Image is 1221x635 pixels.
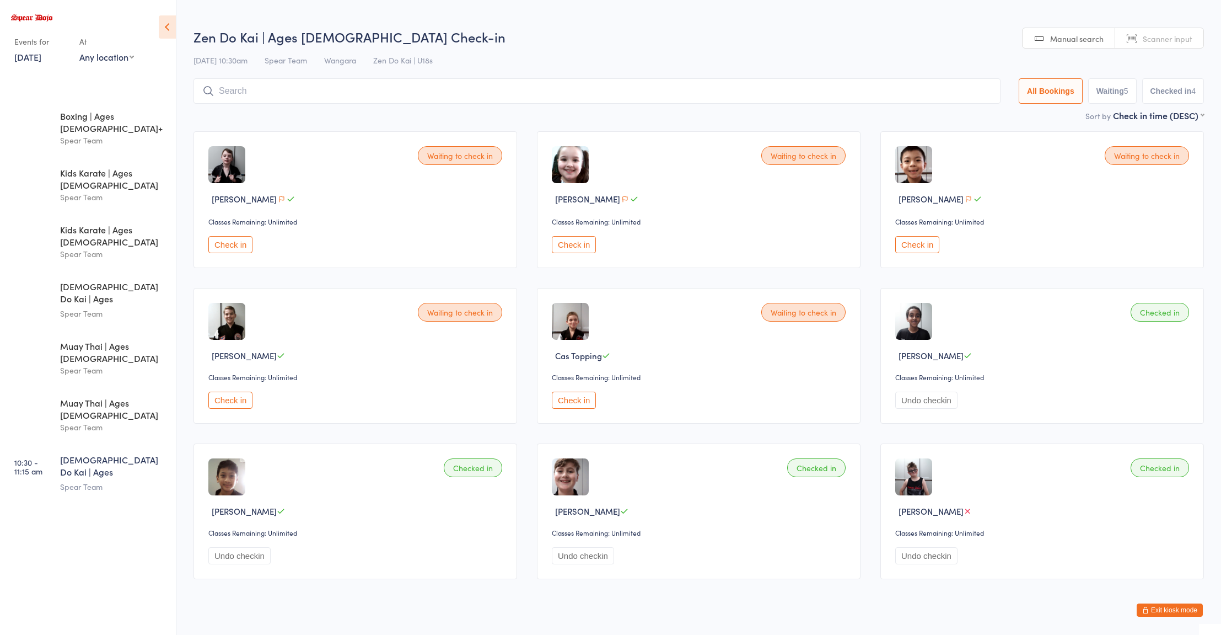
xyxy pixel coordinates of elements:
[60,167,166,191] div: Kids Karate | Ages [DEMOGRAPHIC_DATA]
[60,223,166,248] div: Kids Karate | Ages [DEMOGRAPHIC_DATA]
[14,285,45,302] time: 9:44 - 10:29 am
[208,217,505,226] div: Classes Remaining: Unlimited
[324,55,356,66] span: Wangara
[552,236,596,253] button: Check in
[60,397,166,421] div: Muay Thai | Ages [DEMOGRAPHIC_DATA]
[60,340,166,364] div: Muay Thai | Ages [DEMOGRAPHIC_DATA]
[14,344,45,362] time: 9:45 - 10:30 am
[193,28,1204,46] h2: Zen Do Kai | Ages [DEMOGRAPHIC_DATA] Check-in
[208,236,252,253] button: Check in
[899,350,964,361] span: [PERSON_NAME]
[208,372,505,382] div: Classes Remaining: Unlimited
[552,528,849,537] div: Classes Remaining: Unlimited
[1088,78,1137,104] button: Waiting5
[444,458,502,477] div: Checked in
[3,444,176,503] a: 10:30 -11:15 am[DEMOGRAPHIC_DATA] Do Kai | Ages [DEMOGRAPHIC_DATA]Spear Team
[60,134,166,147] div: Spear Team
[895,547,958,564] button: Undo checkin
[552,217,849,226] div: Classes Remaining: Unlimited
[418,303,502,322] div: Waiting to check in
[1124,87,1128,95] div: 5
[1143,33,1192,44] span: Scanner input
[761,303,846,322] div: Waiting to check in
[212,350,277,361] span: [PERSON_NAME]
[3,387,176,443] a: 10:29 -11:14 amMuay Thai | Ages [DEMOGRAPHIC_DATA]Spear Team
[14,458,42,476] time: 10:30 - 11:15 am
[60,110,166,134] div: Boxing | Ages [DEMOGRAPHIC_DATA]+
[193,78,1001,104] input: Search
[208,303,245,340] img: image1626061598.png
[373,55,433,66] span: Zen Do Kai | U18s
[895,458,932,495] img: image1699345015.png
[1085,110,1111,121] label: Sort by
[208,547,271,564] button: Undo checkin
[895,217,1192,226] div: Classes Remaining: Unlimited
[265,55,307,66] span: Spear Team
[1113,109,1204,121] div: Check in time (DESC)
[3,157,176,213] a: 8:30 -9:00 amKids Karate | Ages [DEMOGRAPHIC_DATA]Spear Team
[60,191,166,204] div: Spear Team
[3,271,176,329] a: 9:44 -10:29 am[DEMOGRAPHIC_DATA] Do Kai | Ages [DEMOGRAPHIC_DATA]Spear Team
[1131,458,1189,477] div: Checked in
[552,392,596,409] button: Check in
[60,248,166,260] div: Spear Team
[552,303,589,340] img: image1624349784.png
[552,547,614,564] button: Undo checkin
[208,392,252,409] button: Check in
[79,51,134,63] div: Any location
[895,392,958,409] button: Undo checkin
[3,330,176,386] a: 9:45 -10:30 amMuay Thai | Ages [DEMOGRAPHIC_DATA]Spear Team
[14,51,41,63] a: [DATE]
[555,505,620,517] span: [PERSON_NAME]
[555,193,620,205] span: [PERSON_NAME]
[3,100,176,156] a: 8:00 -9:00 amBoxing | Ages [DEMOGRAPHIC_DATA]+Spear Team
[418,146,502,165] div: Waiting to check in
[787,458,846,477] div: Checked in
[60,453,166,481] div: [DEMOGRAPHIC_DATA] Do Kai | Ages [DEMOGRAPHIC_DATA]
[3,214,176,270] a: 9:00 -9:45 amKids Karate | Ages [DEMOGRAPHIC_DATA]Spear Team
[1137,604,1203,617] button: Exit kiosk mode
[60,364,166,377] div: Spear Team
[895,303,932,340] img: image1718779889.png
[899,505,964,517] span: [PERSON_NAME]
[212,505,277,517] span: [PERSON_NAME]
[14,171,43,189] time: 8:30 - 9:00 am
[895,146,932,183] img: image1624349842.png
[60,307,166,320] div: Spear Team
[208,528,505,537] div: Classes Remaining: Unlimited
[193,55,248,66] span: [DATE] 10:30am
[552,146,589,183] img: image1651649128.png
[212,193,277,205] span: [PERSON_NAME]
[79,33,134,51] div: At
[1050,33,1104,44] span: Manual search
[60,280,166,307] div: [DEMOGRAPHIC_DATA] Do Kai | Ages [DEMOGRAPHIC_DATA]
[1142,78,1204,104] button: Checked in4
[761,146,846,165] div: Waiting to check in
[1191,87,1196,95] div: 4
[1019,78,1083,104] button: All Bookings
[895,372,1192,382] div: Classes Remaining: Unlimited
[899,193,964,205] span: [PERSON_NAME]
[552,372,849,382] div: Classes Remaining: Unlimited
[895,528,1192,537] div: Classes Remaining: Unlimited
[11,14,52,22] img: Spear Dojo
[1105,146,1189,165] div: Waiting to check in
[14,114,43,132] time: 8:00 - 9:00 am
[60,481,166,493] div: Spear Team
[60,421,166,434] div: Spear Team
[208,458,245,495] img: image1627287197.png
[1131,303,1189,322] div: Checked in
[14,228,43,246] time: 9:00 - 9:45 am
[895,236,939,253] button: Check in
[555,350,602,361] span: Cas Topping
[14,401,42,419] time: 10:29 - 11:14 am
[14,33,68,51] div: Events for
[552,458,589,495] img: image1625558354.png
[208,146,245,183] img: image1719397135.png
